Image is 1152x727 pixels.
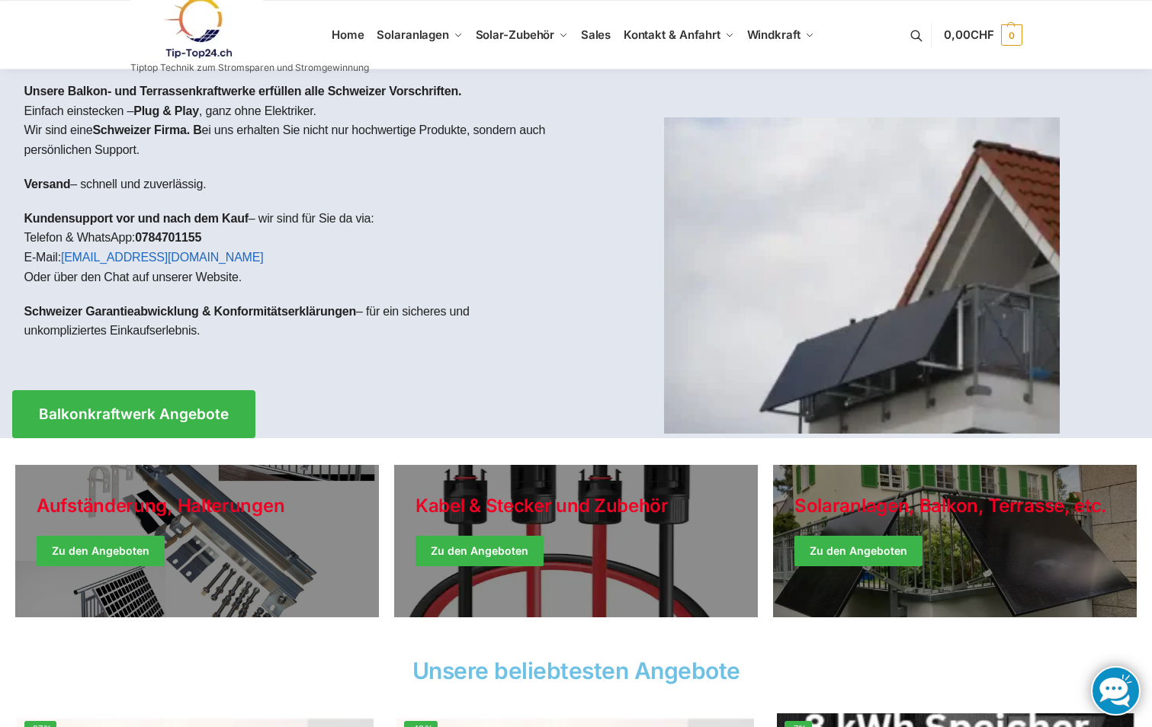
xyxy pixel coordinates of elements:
[24,305,357,318] strong: Schweizer Garantieabwicklung & Konformitätserklärungen
[944,27,993,42] span: 0,00
[39,407,229,421] span: Balkonkraftwerk Angebote
[12,659,1141,682] h2: Unsere beliebtesten Angebote
[773,465,1137,617] a: Winter Jackets
[24,120,564,159] p: Wir sind eine ei uns erhalten Sie nicht nur hochwertige Produkte, sondern auch persönlichen Support.
[740,1,820,69] a: Windkraft
[377,27,449,42] span: Solaranlagen
[61,251,264,264] a: [EMAIL_ADDRESS][DOMAIN_NAME]
[12,390,255,438] a: Balkonkraftwerk Angebote
[92,123,201,136] strong: Schweizer Firma. B
[747,27,801,42] span: Windkraft
[15,465,379,617] a: Holiday Style
[12,69,576,367] div: Einfach einstecken – , ganz ohne Elektriker.
[971,27,994,42] span: CHF
[394,465,758,617] a: Holiday Style
[24,85,462,98] strong: Unsere Balkon- und Terrassenkraftwerke erfüllen alle Schweizer Vorschriften.
[581,27,611,42] span: Sales
[24,209,564,287] p: – wir sind für Sie da via: Telefon & WhatsApp: E-Mail: Oder über den Chat auf unserer Website.
[24,212,249,225] strong: Kundensupport vor und nach dem Kauf
[944,12,1022,58] a: 0,00CHF 0
[130,63,369,72] p: Tiptop Technik zum Stromsparen und Stromgewinnung
[24,302,564,341] p: – für ein sicheres und unkompliziertes Einkaufserlebnis.
[574,1,617,69] a: Sales
[1001,24,1022,46] span: 0
[133,104,199,117] strong: Plug & Play
[371,1,469,69] a: Solaranlagen
[617,1,740,69] a: Kontakt & Anfahrt
[664,117,1060,434] img: Home 1
[135,231,201,244] strong: 0784701155
[24,178,71,191] strong: Versand
[24,175,564,194] p: – schnell und zuverlässig.
[476,27,555,42] span: Solar-Zubehör
[624,27,720,42] span: Kontakt & Anfahrt
[469,1,574,69] a: Solar-Zubehör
